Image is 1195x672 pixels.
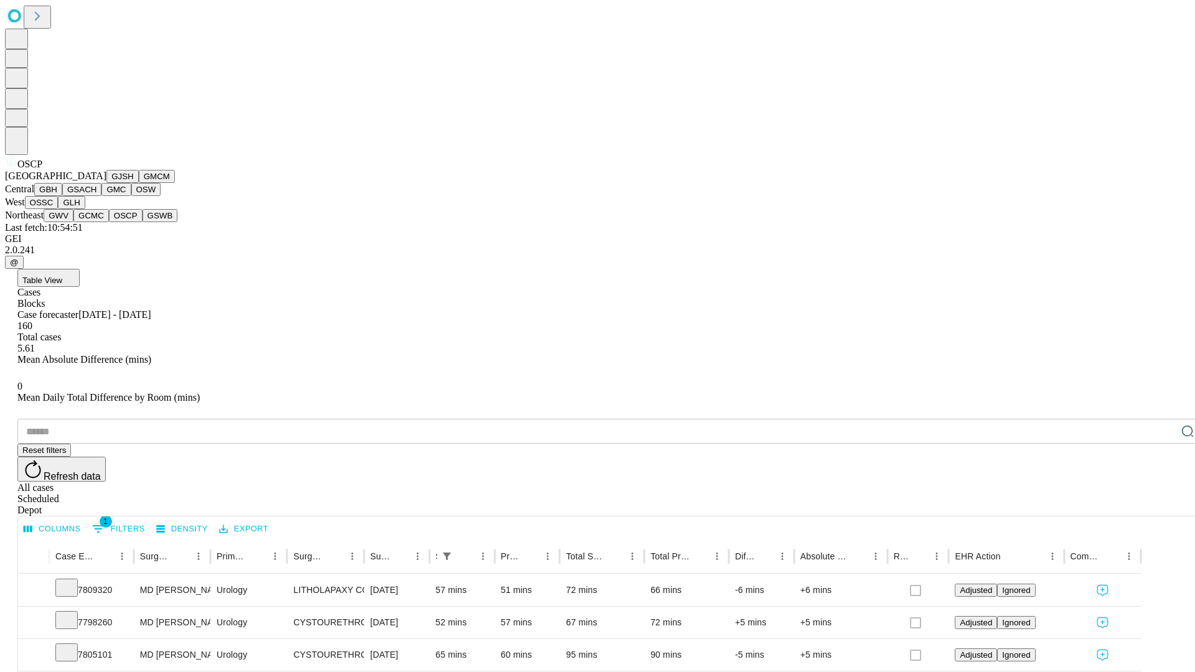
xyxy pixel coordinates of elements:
div: Surgery Date [370,551,390,561]
span: 1 [100,515,112,528]
button: Menu [539,548,556,565]
button: Expand [24,580,43,602]
button: Ignored [997,584,1035,597]
button: Show filters [89,519,148,539]
div: 90 mins [650,639,723,671]
button: GMC [101,183,131,196]
div: 60 mins [501,639,554,671]
button: Sort [391,548,409,565]
div: +5 mins [800,607,881,638]
button: Sort [1103,548,1120,565]
div: 51 mins [501,574,554,606]
button: GBH [34,183,62,196]
button: Expand [24,645,43,666]
button: Show filters [438,548,456,565]
div: 7798260 [55,607,128,638]
div: Comments [1071,551,1102,561]
div: 66 mins [650,574,723,606]
button: Sort [249,548,266,565]
button: Sort [326,548,344,565]
button: OSCP [109,209,143,222]
span: [DATE] - [DATE] [78,309,151,320]
span: Mean Absolute Difference (mins) [17,354,151,365]
div: +6 mins [800,574,881,606]
div: Total Predicted Duration [650,551,690,561]
div: 65 mins [436,639,489,671]
button: Sort [691,548,708,565]
button: Ignored [997,648,1035,661]
button: Expand [24,612,43,634]
button: Menu [708,548,726,565]
button: Export [216,520,271,539]
button: Menu [1120,548,1138,565]
button: Sort [457,548,474,565]
button: Sort [172,548,190,565]
button: Adjusted [955,648,997,661]
span: OSCP [17,159,42,169]
span: Adjusted [960,618,992,627]
div: Absolute Difference [800,551,848,561]
span: @ [10,258,19,267]
button: Menu [867,548,884,565]
button: Sort [911,548,928,565]
span: Ignored [1002,650,1030,660]
span: West [5,197,25,207]
div: +5 mins [800,639,881,671]
div: EHR Action [955,551,1000,561]
button: Refresh data [17,457,106,482]
span: Northeast [5,210,44,220]
div: MD [PERSON_NAME] [140,639,204,671]
span: Mean Daily Total Difference by Room (mins) [17,392,200,403]
button: Adjusted [955,584,997,597]
div: [DATE] [370,607,423,638]
div: 7809320 [55,574,128,606]
button: OSW [131,183,161,196]
span: 160 [17,320,32,331]
span: [GEOGRAPHIC_DATA] [5,170,106,181]
button: GLH [58,196,85,209]
button: Sort [1002,548,1019,565]
div: Scheduled In Room Duration [436,551,437,561]
button: Adjusted [955,616,997,629]
span: Reset filters [22,446,66,455]
div: Predicted In Room Duration [501,551,521,561]
div: 67 mins [566,607,638,638]
div: -6 mins [735,574,788,606]
button: Select columns [21,520,84,539]
button: Menu [624,548,641,565]
button: GSWB [143,209,178,222]
button: Sort [96,548,113,565]
button: Sort [850,548,867,565]
span: Central [5,184,34,194]
span: Ignored [1002,618,1030,627]
div: Urology [217,574,281,606]
div: MD [PERSON_NAME] [PERSON_NAME] [140,574,204,606]
div: 2.0.241 [5,245,1190,256]
div: Primary Service [217,551,248,561]
div: 7805101 [55,639,128,671]
span: Last fetch: 10:54:51 [5,222,83,233]
span: Adjusted [960,586,992,595]
div: MD [PERSON_NAME] [140,607,204,638]
button: GCMC [73,209,109,222]
div: 72 mins [650,607,723,638]
span: Ignored [1002,586,1030,595]
button: GJSH [106,170,139,183]
div: [DATE] [370,639,423,671]
div: Urology [217,639,281,671]
button: Menu [928,548,945,565]
div: 95 mins [566,639,638,671]
div: +5 mins [735,607,788,638]
div: CYSTOURETHROSCOPY [MEDICAL_DATA] WITH [MEDICAL_DATA] AND OR FULGURATION LESION [293,639,357,671]
span: 0 [17,381,22,391]
div: Surgery Name [293,551,324,561]
button: Menu [474,548,492,565]
button: Menu [266,548,284,565]
div: LITHOLAPAXY COMPLICATED [293,574,357,606]
div: Difference [735,551,755,561]
button: Menu [1044,548,1061,565]
div: GEI [5,233,1190,245]
span: Table View [22,276,62,285]
div: Case Epic Id [55,551,95,561]
span: Adjusted [960,650,992,660]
